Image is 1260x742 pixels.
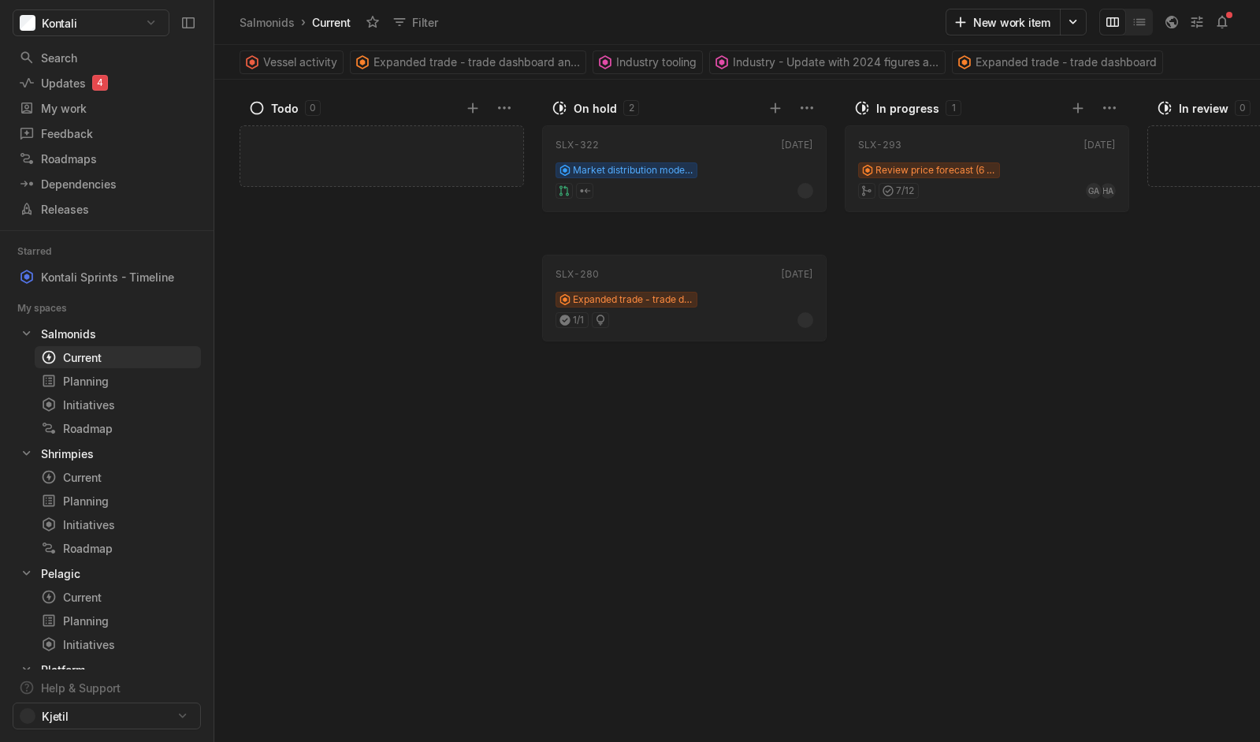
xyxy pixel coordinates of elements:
[896,184,914,198] span: 7 / 12
[240,121,531,723] div: grid
[858,138,901,152] div: SLX-293
[845,121,1129,217] div: SLX-293[DATE]Review price forecast (6 & 12-18 months)7/12GAHA
[781,267,813,282] div: [DATE]
[1088,183,1098,199] span: GA
[542,121,834,723] div: grid
[13,703,201,729] button: Kjetil
[42,708,69,725] span: Kjetil
[41,493,195,509] div: Planning
[946,100,961,116] div: 1
[573,163,693,177] span: Market distribution model - launch
[19,151,195,167] div: Roadmaps
[35,490,201,512] a: Planning
[41,680,121,696] div: Help & Support
[573,313,584,327] span: 1 / 1
[35,370,201,392] a: Planning
[13,96,201,120] a: My work
[41,326,96,342] div: Salmonids
[35,346,201,368] a: Current
[1099,9,1126,35] button: Change to mode board_view
[845,125,1129,212] a: SLX-293[DATE]Review price forecast (6 & 12-18 months)7/12GAHA
[19,176,195,192] div: Dependencies
[41,446,94,462] div: Shrimpies
[17,244,70,259] div: Starred
[1083,138,1116,152] div: [DATE]
[876,100,939,117] div: In progress
[35,466,201,488] a: Current
[19,125,195,142] div: Feedback
[385,9,448,35] button: Filter
[13,46,201,69] a: Search
[875,163,995,177] span: Review price forecast (6 & 12-18 months)
[41,349,195,366] div: Current
[41,420,195,437] div: Roadmap
[1179,100,1228,117] div: In review
[13,442,201,464] a: Shrimpies
[1102,183,1113,199] span: HA
[616,51,697,73] span: Industry tooling
[41,397,195,413] div: Initiatives
[13,121,201,145] a: Feedback
[374,51,580,73] span: Expanded trade - trade dashboard and pivot table
[309,12,354,33] div: Current
[41,373,195,390] div: Planning
[13,323,201,345] a: Salmonids
[13,197,201,221] a: Releases
[13,658,201,680] a: Platform
[35,610,201,632] a: Planning
[35,417,201,439] a: Roadmap
[92,75,108,91] div: 4
[305,100,321,116] div: 0
[35,586,201,608] a: Current
[13,266,201,288] a: Kontali Sprints - Timeline
[556,267,599,282] div: SLX-280
[19,100,195,117] div: My work
[41,269,174,285] div: Kontali Sprints - Timeline
[542,250,827,346] div: SLX-280[DATE]Expanded trade - trade dashboard and pivot table1/1
[19,50,195,66] div: Search
[41,516,195,533] div: Initiatives
[845,121,1136,723] div: grid
[1235,100,1251,116] div: 0
[976,51,1157,73] span: Expanded trade - trade dashboard
[19,75,195,91] div: Updates
[35,633,201,655] a: Initiatives
[13,71,201,95] a: Updates4
[42,15,77,32] span: Kontali
[35,513,201,535] a: Initiatives
[41,540,195,557] div: Roadmap
[35,537,201,559] a: Roadmap
[13,562,201,584] a: Pelagic
[13,172,201,196] a: Dependencies
[41,636,195,653] div: Initiatives
[17,300,86,316] div: My spaces
[13,9,169,36] button: Kontali
[271,100,299,117] div: Todo
[13,147,201,170] a: Roadmaps
[542,255,827,341] a: SLX-280[DATE]Expanded trade - trade dashboard and pivot table1/1
[946,9,1061,35] button: New work item
[1099,9,1153,35] div: board and list toggle
[19,201,195,218] div: Releases
[623,100,639,116] div: 2
[41,662,85,678] div: Platform
[573,293,693,307] span: Expanded trade - trade dashboard and pivot table
[556,138,599,152] div: SLX-322
[733,51,939,73] span: Industry - Update with 2024 figures and analyses
[1126,9,1153,35] button: Change to mode list_view
[781,138,813,152] div: [DATE]
[41,469,195,486] div: Current
[542,125,827,212] a: SLX-322[DATE]Market distribution model - launch
[574,100,617,117] div: On hold
[41,565,80,582] div: Pelagic
[41,613,195,629] div: Planning
[263,51,337,73] span: Vessel activity
[301,14,306,30] div: ›
[41,589,195,606] div: Current
[240,14,295,31] div: Salmonids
